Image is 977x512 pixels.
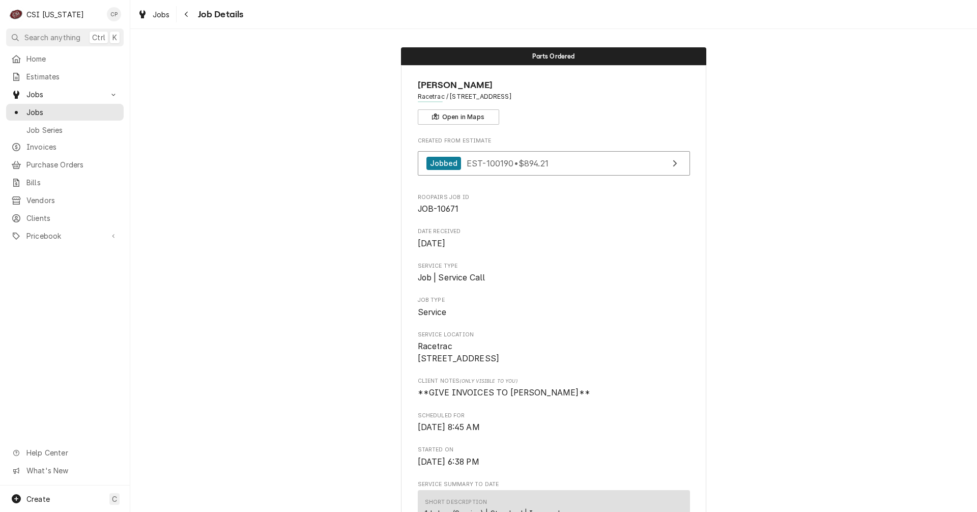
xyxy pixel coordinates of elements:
[112,494,117,504] span: C
[153,9,170,20] span: Jobs
[418,78,690,125] div: Client Information
[418,340,690,364] span: Service Location
[418,412,690,420] span: Scheduled For
[26,107,119,118] span: Jobs
[418,446,690,454] span: Started On
[418,193,690,215] div: Roopairs Job ID
[418,421,690,434] span: Scheduled For
[26,213,119,223] span: Clients
[418,480,690,489] span: Service Summary To Date
[418,296,690,318] div: Job Type
[6,86,124,103] a: Go to Jobs
[418,137,690,181] div: Created From Estimate
[133,6,174,23] a: Jobs
[92,32,105,43] span: Ctrl
[418,273,485,282] span: Job | Service Call
[26,159,119,170] span: Purchase Orders
[26,177,119,188] span: Bills
[418,262,690,270] span: Service Type
[418,151,690,176] a: View Estimate
[418,204,458,214] span: JOB-10671
[418,203,690,215] span: Roopairs Job ID
[6,192,124,209] a: Vendors
[26,125,119,135] span: Job Series
[418,456,690,468] span: Started On
[532,53,574,60] span: Parts Ordered
[26,9,84,20] div: CSI [US_STATE]
[179,6,195,22] button: Navigate back
[418,239,446,248] span: [DATE]
[26,71,119,82] span: Estimates
[418,377,690,385] span: Client Notes
[425,498,487,506] div: Short Description
[418,331,690,339] span: Service Location
[6,138,124,155] a: Invoices
[6,104,124,121] a: Jobs
[6,68,124,85] a: Estimates
[418,387,690,399] span: [object Object]
[107,7,121,21] div: CP
[107,7,121,21] div: Craig Pierce's Avatar
[6,50,124,67] a: Home
[26,141,119,152] span: Invoices
[418,227,690,249] div: Date Received
[6,227,124,244] a: Go to Pricebook
[418,262,690,284] div: Service Type
[26,231,103,241] span: Pricebook
[26,195,119,206] span: Vendors
[426,157,462,170] div: Jobbed
[6,444,124,461] a: Go to Help Center
[418,193,690,202] span: Roopairs Job ID
[418,342,500,363] span: Racetrac [STREET_ADDRESS]
[418,92,690,101] span: Address
[6,174,124,191] a: Bills
[418,272,690,284] span: Service Type
[26,495,50,503] span: Create
[9,7,23,21] div: C
[401,47,706,65] div: Status
[26,89,103,100] span: Jobs
[418,109,499,125] button: Open in Maps
[418,457,479,467] span: [DATE] 6:38 PM
[26,465,118,476] span: What's New
[418,307,447,317] span: Service
[26,53,119,64] span: Home
[6,462,124,479] a: Go to What's New
[418,137,690,145] span: Created From Estimate
[418,227,690,236] span: Date Received
[459,378,517,384] span: (Only Visible to You)
[418,377,690,399] div: [object Object]
[6,29,124,46] button: Search anythingCtrlK
[6,210,124,226] a: Clients
[418,296,690,304] span: Job Type
[112,32,117,43] span: K
[418,238,690,250] span: Date Received
[467,158,549,168] span: EST-100190 • $894.21
[418,306,690,319] span: Job Type
[26,447,118,458] span: Help Center
[418,422,480,432] span: [DATE] 8:45 AM
[418,78,690,92] span: Name
[418,331,690,365] div: Service Location
[418,412,690,434] div: Scheduled For
[418,388,590,397] span: **GIVE INVOICES TO [PERSON_NAME]**
[9,7,23,21] div: CSI Kentucky's Avatar
[195,8,244,21] span: Job Details
[24,32,80,43] span: Search anything
[6,122,124,138] a: Job Series
[418,446,690,468] div: Started On
[6,156,124,173] a: Purchase Orders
